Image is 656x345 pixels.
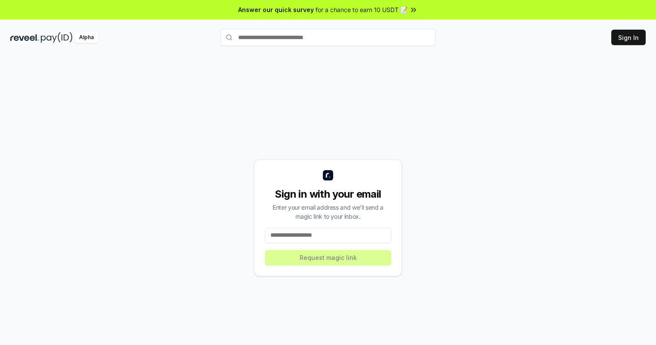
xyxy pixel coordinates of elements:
div: Alpha [74,32,98,43]
img: reveel_dark [10,32,39,43]
span: for a chance to earn 10 USDT 📝 [316,5,408,14]
div: Enter your email address and we’ll send a magic link to your inbox. [265,203,391,221]
img: logo_small [323,170,333,180]
button: Sign In [611,30,646,45]
img: pay_id [41,32,73,43]
div: Sign in with your email [265,187,391,201]
span: Answer our quick survey [238,5,314,14]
